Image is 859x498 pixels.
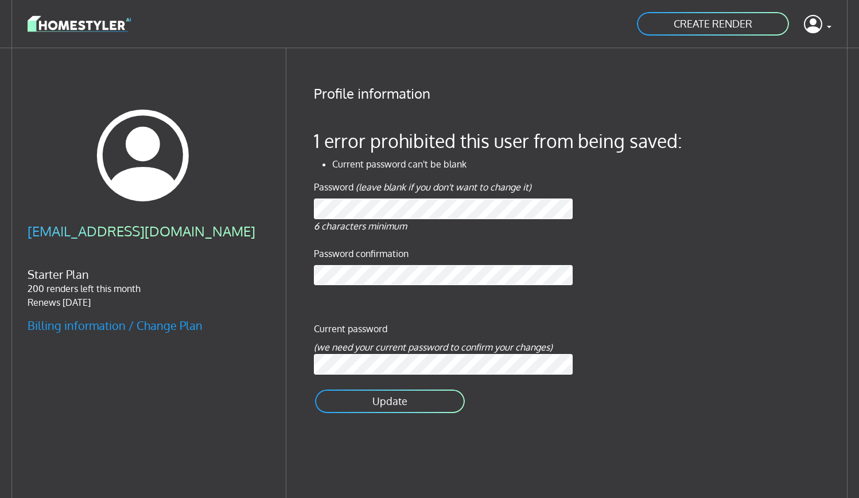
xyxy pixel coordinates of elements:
i: (leave blank if you don't want to change it) [356,181,531,193]
label: Password confirmation [314,247,409,260]
a: Billing information / Change Plan [28,318,203,333]
i: (we need your current password to confirm your changes) [314,341,553,353]
em: 6 characters minimum [314,220,407,232]
a: CREATE RENDER [636,11,790,37]
label: Password [314,180,353,194]
h5: Starter Plan [28,267,258,282]
label: Current password [314,322,387,336]
p: 200 renders left this month Renews [DATE] [28,282,258,309]
h2: 1 error prohibited this user from being saved: [314,130,831,153]
button: Update [314,388,466,414]
li: Current password can't be blank [332,157,831,171]
img: logo-3de290ba35641baa71223ecac5eacb59cb85b4c7fdf211dc9aaecaaee71ea2f8.svg [28,14,131,34]
h4: Profile information [314,85,831,102]
h4: [EMAIL_ADDRESS][DOMAIN_NAME] [28,223,258,240]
